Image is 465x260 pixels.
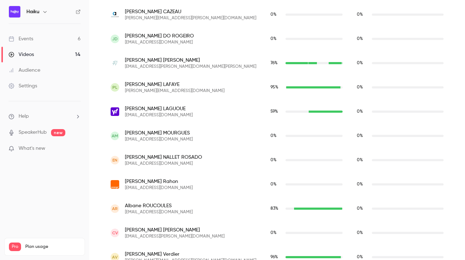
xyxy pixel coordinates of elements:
span: [PERSON_NAME][EMAIL_ADDRESS][DOMAIN_NAME] [125,88,224,94]
span: 0 % [357,37,363,41]
span: Live watch time [271,84,282,91]
span: Live watch time [271,181,282,188]
span: 83 % [271,207,278,211]
span: Replay watch time [357,11,368,18]
span: 0 % [271,231,277,235]
span: 0 % [271,12,277,17]
span: [PERSON_NAME] LAGUOUE [125,105,193,112]
span: 0 % [357,231,363,235]
span: 0 % [357,134,363,138]
span: Replay watch time [357,84,368,91]
span: What's new [19,145,45,152]
span: 0 % [357,182,363,187]
span: [PERSON_NAME] Rahon [125,178,193,185]
li: help-dropdown-opener [9,113,81,120]
a: SpeakerHub [19,129,47,136]
h6: Haiku [26,8,39,15]
span: [EMAIL_ADDRESS][DOMAIN_NAME] [125,137,193,142]
span: Replay watch time [357,230,368,236]
div: Settings [9,82,37,90]
span: [PERSON_NAME] NALLET ROSADO [125,154,202,161]
div: maxime.dubois@avocats-raffy-dubois.fr [103,51,451,75]
div: albane.roucoules@ar-avocats.fr [103,197,451,221]
span: Pro [9,243,21,251]
span: [PERSON_NAME] [PERSON_NAME] [125,226,224,234]
span: [EMAIL_ADDRESS][DOMAIN_NAME] [125,112,193,118]
span: 0 % [357,12,363,17]
div: cvalette-brunner@avocatevalence.fr [103,221,451,245]
div: louisdesire@yahoo.fr [103,100,451,124]
div: a.mourgues@fiducia-avocats.com [103,124,451,148]
span: 0 % [271,182,277,187]
span: JD [112,36,118,42]
img: ncazeau.com [111,10,119,19]
span: [PERSON_NAME][EMAIL_ADDRESS][PERSON_NAME][DOMAIN_NAME] [125,15,256,21]
div: dorogeiro.avocat@gmail.com [103,27,451,51]
span: [PERSON_NAME] CAZEAU [125,8,256,15]
span: 0 % [357,207,363,211]
span: [EMAIL_ADDRESS][PERSON_NAME][DOMAIN_NAME][PERSON_NAME] [125,64,256,70]
img: yahoo.fr [111,107,119,116]
span: Live watch time [271,36,282,42]
span: Help [19,113,29,120]
span: Live watch time [271,205,282,212]
div: elisenalletrosado@gmail.com [103,148,451,172]
span: [EMAIL_ADDRESS][DOMAIN_NAME] [125,161,202,167]
span: 0 % [271,37,277,41]
span: Replay watch time [357,36,368,42]
div: Videos [9,51,34,58]
span: [PERSON_NAME] [PERSON_NAME] [125,57,256,64]
span: 0 % [357,158,363,162]
span: AM [112,133,118,139]
span: Live watch time [271,108,282,115]
div: Audience [9,67,40,74]
span: 0 % [357,61,363,65]
span: 76 % [271,61,278,65]
span: 0 % [357,85,363,90]
div: philippe.lafaye@avocat.fr [103,75,451,100]
span: AR [112,205,118,212]
span: 0 % [357,109,363,114]
span: Replay watch time [357,181,368,188]
span: [EMAIL_ADDRESS][DOMAIN_NAME] [125,209,193,215]
span: Live watch time [271,11,282,18]
img: Haiku [9,6,20,17]
span: Replay watch time [357,108,368,115]
span: Replay watch time [357,60,368,66]
span: [PERSON_NAME] DO ROGEIRO [125,32,194,40]
img: wanadoo.fr [111,180,119,189]
span: CV [112,230,118,236]
span: Replay watch time [357,205,368,212]
span: Replay watch time [357,133,368,139]
img: avocats-raffy-dubois.fr [111,59,119,67]
div: nathalie.cazeau@ncazeau.com [103,2,451,27]
span: 0 % [271,134,277,138]
span: 0 % [357,255,363,259]
span: [EMAIL_ADDRESS][PERSON_NAME][DOMAIN_NAME] [125,234,224,239]
span: [PERSON_NAME] MOURGUES [125,129,193,137]
span: Plan usage [25,244,80,250]
span: 0 % [271,158,277,162]
span: 95 % [271,85,278,90]
span: Albane ROUCOULES [125,202,193,209]
span: [EMAIL_ADDRESS][DOMAIN_NAME] [125,40,194,45]
span: Live watch time [271,60,282,66]
span: [PERSON_NAME] LAFAYE [125,81,224,88]
span: PL [112,84,117,91]
iframe: Noticeable Trigger [72,146,81,152]
span: [EMAIL_ADDRESS][DOMAIN_NAME] [125,185,193,191]
span: Replay watch time [357,157,368,163]
span: [PERSON_NAME] Verdier [125,251,256,258]
span: Live watch time [271,157,282,163]
span: EN [112,157,117,163]
span: new [51,129,65,136]
span: 96 % [271,255,278,259]
div: Events [9,35,33,42]
div: herverahon@wanadoo.fr [103,172,451,197]
span: Live watch time [271,133,282,139]
span: 59 % [271,109,278,114]
span: Live watch time [271,230,282,236]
